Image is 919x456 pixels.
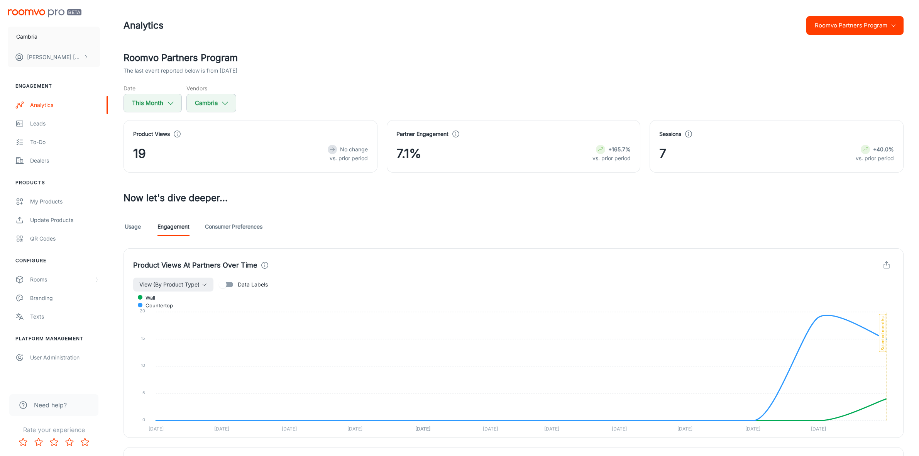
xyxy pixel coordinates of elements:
[30,312,100,321] div: Texts
[30,197,100,206] div: My Products
[157,217,190,236] a: Engagement
[142,390,145,395] tspan: 5
[124,84,182,92] h5: Date
[415,426,430,432] tspan: [DATE]
[133,260,257,271] h4: Product Views At Partners Over Time
[30,353,100,362] div: User Administration
[612,426,627,432] tspan: [DATE]
[608,146,631,153] strong: +165.7%
[15,434,31,450] button: Rate 1 star
[46,434,62,450] button: Rate 3 star
[659,130,681,138] h4: Sessions
[124,191,904,205] h3: Now let's dive deeper...
[186,94,236,112] button: Cambria
[205,217,262,236] a: Consumer Preferences
[745,426,760,432] tspan: [DATE]
[133,130,170,138] h4: Product Views
[544,426,559,432] tspan: [DATE]
[8,47,100,67] button: [PERSON_NAME] [PERSON_NAME]
[873,146,894,153] strong: +40.0%
[30,156,100,165] div: Dealers
[124,217,142,236] a: Usage
[16,32,37,41] p: Cambria
[856,154,894,163] p: vs. prior period
[34,400,67,410] span: Need help?
[149,426,164,432] tspan: [DATE]
[30,275,94,284] div: Rooms
[62,434,77,450] button: Rate 4 star
[811,426,826,432] tspan: [DATE]
[133,144,146,163] span: 19
[340,146,368,153] span: No change
[30,234,100,243] div: QR Codes
[396,144,421,163] span: 7.1%
[8,9,81,17] img: Roomvo PRO Beta
[347,426,362,432] tspan: [DATE]
[124,94,182,112] button: This Month
[124,66,237,75] p: The last event reported below is from [DATE]
[659,144,666,163] span: 7
[31,434,46,450] button: Rate 2 star
[124,19,164,32] h1: Analytics
[328,154,368,163] p: vs. prior period
[592,154,631,163] p: vs. prior period
[8,27,100,47] button: Cambria
[806,16,904,35] button: Roomvo Partners Program
[30,101,100,109] div: Analytics
[30,138,100,146] div: To-do
[30,119,100,128] div: Leads
[6,425,102,434] p: Rate your experience
[238,280,268,289] span: Data Labels
[142,417,145,422] tspan: 0
[141,336,145,341] tspan: 15
[140,294,155,301] span: Wall
[483,426,498,432] tspan: [DATE]
[27,53,81,61] p: [PERSON_NAME] [PERSON_NAME]
[282,426,297,432] tspan: [DATE]
[30,216,100,224] div: Update Products
[133,278,213,292] button: View (By Product Type)
[677,426,692,432] tspan: [DATE]
[396,130,448,138] h4: Partner Engagement
[186,84,236,92] h5: Vendors
[140,308,145,314] tspan: 20
[77,434,93,450] button: Rate 5 star
[124,51,904,65] h2: Roomvo Partners Program
[141,363,145,368] tspan: 10
[139,280,200,289] span: View (By Product Type)
[140,302,173,309] span: Countertop
[30,294,100,302] div: Branding
[214,426,229,432] tspan: [DATE]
